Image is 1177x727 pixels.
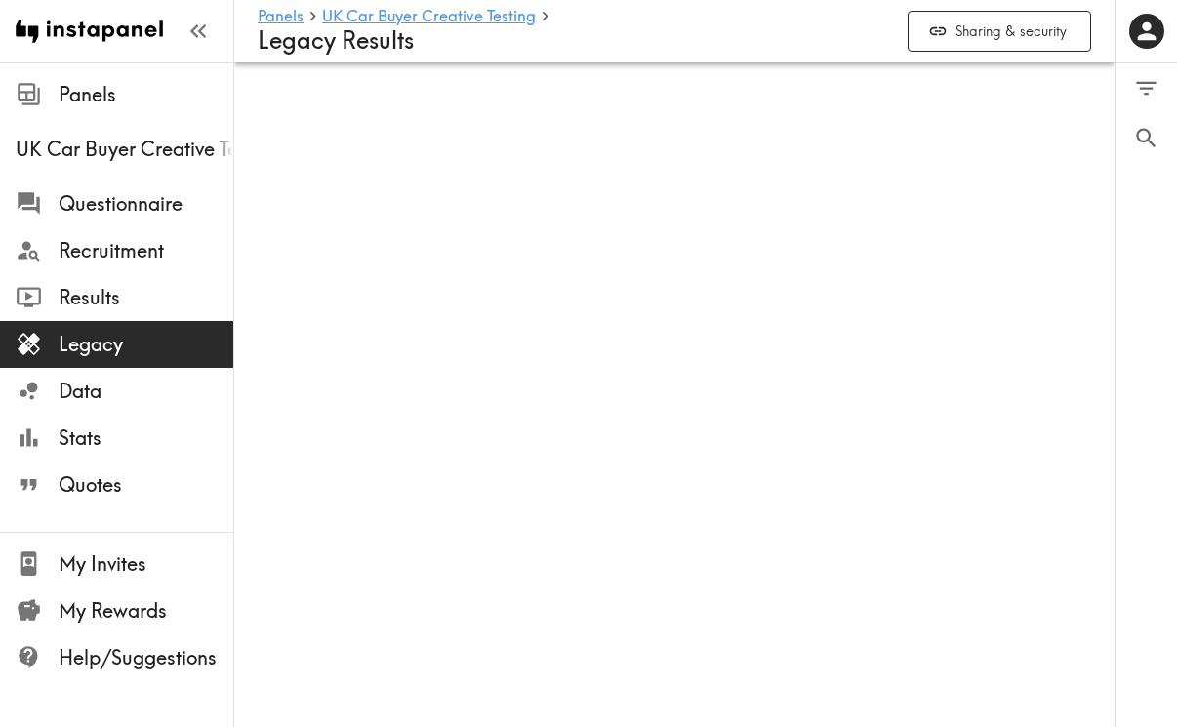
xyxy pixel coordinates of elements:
[59,237,233,264] span: Recruitment
[1133,125,1159,151] span: Search
[322,8,536,26] a: UK Car Buyer Creative Testing
[16,136,233,163] span: UK Car Buyer Creative Testing
[59,424,233,452] span: Stats
[59,471,233,499] span: Quotes
[59,190,233,218] span: Questionnaire
[59,597,233,625] span: My Rewards
[908,11,1091,53] button: Sharing & security
[59,378,233,405] span: Data
[59,284,233,311] span: Results
[1116,113,1177,163] button: Search
[1133,75,1159,101] span: Filter Responses
[59,331,233,358] span: Legacy
[59,81,233,108] span: Panels
[1116,63,1177,113] button: Filter Responses
[258,8,304,26] a: Panels
[59,644,233,671] span: Help/Suggestions
[258,26,892,55] h4: Legacy Results
[59,550,233,578] span: My Invites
